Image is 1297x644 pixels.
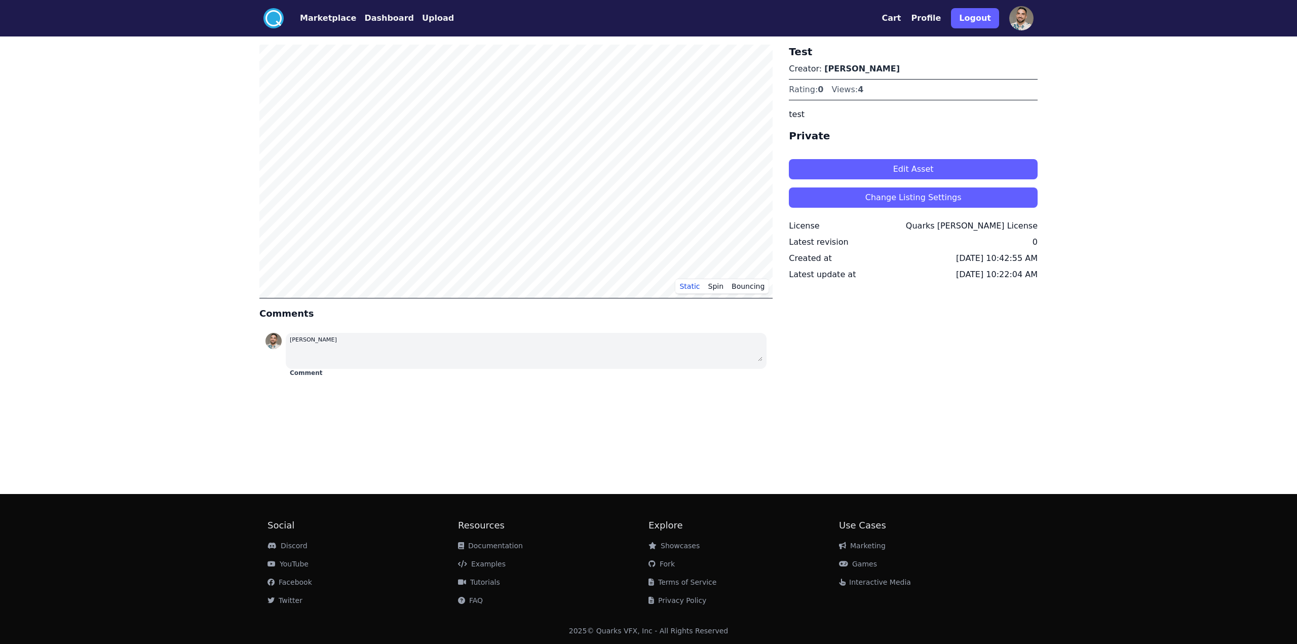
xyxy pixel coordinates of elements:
[268,542,308,550] a: Discord
[789,220,819,232] div: License
[1033,236,1038,248] div: 0
[839,518,1029,533] h2: Use Cases
[789,252,831,264] div: Created at
[789,108,1038,121] p: test
[458,560,506,568] a: Examples
[818,85,823,94] span: 0
[824,64,900,73] a: [PERSON_NAME]
[290,369,322,377] button: Comment
[458,542,523,550] a: Documentation
[569,626,729,636] div: 2025 © Quarks VFX, Inc - All Rights Reserved
[956,252,1038,264] div: [DATE] 10:42:55 AM
[265,333,282,349] img: profile
[882,12,901,24] button: Cart
[839,578,911,586] a: Interactive Media
[789,129,1038,143] h4: Private
[839,542,886,550] a: Marketing
[831,84,863,96] div: Views:
[789,269,856,281] div: Latest update at
[789,187,1038,208] button: Change Listing Settings
[675,279,704,294] button: Static
[648,578,716,586] a: Terms of Service
[648,518,839,533] h2: Explore
[458,518,648,533] h2: Resources
[422,12,454,24] button: Upload
[356,12,414,24] a: Dashboard
[268,560,309,568] a: YouTube
[789,84,823,96] div: Rating:
[951,8,999,28] button: Logout
[911,12,941,24] button: Profile
[648,560,675,568] a: Fork
[858,85,863,94] span: 4
[956,269,1038,281] div: [DATE] 10:22:04 AM
[458,578,500,586] a: Tutorials
[458,596,483,604] a: FAQ
[789,236,848,248] div: Latest revision
[906,220,1038,232] div: Quarks [PERSON_NAME] License
[839,560,877,568] a: Games
[789,151,1038,179] a: Edit Asset
[704,279,728,294] button: Spin
[290,336,337,343] small: [PERSON_NAME]
[648,542,700,550] a: Showcases
[284,12,356,24] a: Marketplace
[1009,6,1034,30] img: profile
[268,518,458,533] h2: Social
[268,596,302,604] a: Twitter
[789,45,1038,59] h3: Test
[789,63,1038,75] p: Creator:
[414,12,454,24] a: Upload
[648,596,706,604] a: Privacy Policy
[789,159,1038,179] button: Edit Asset
[728,279,769,294] button: Bouncing
[268,578,312,586] a: Facebook
[259,307,773,321] h4: Comments
[951,4,999,32] a: Logout
[364,12,414,24] button: Dashboard
[300,12,356,24] button: Marketplace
